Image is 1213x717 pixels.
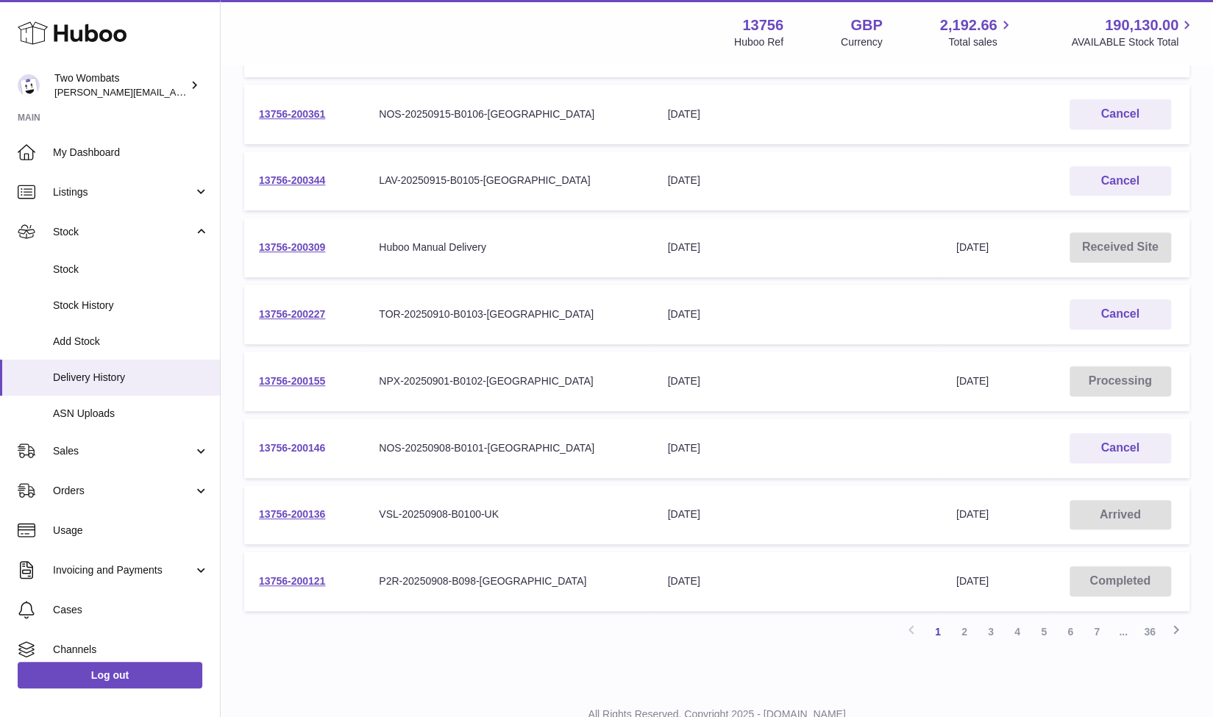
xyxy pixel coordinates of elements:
[1070,99,1171,129] button: Cancel
[668,374,927,388] div: [DATE]
[259,108,325,120] a: 13756-200361
[940,15,997,35] span: 2,192.66
[1071,15,1195,49] a: 190,130.00 AVAILABLE Stock Total
[951,618,978,645] a: 2
[18,662,202,688] a: Log out
[53,563,193,577] span: Invoicing and Payments
[53,263,209,277] span: Stock
[948,35,1014,49] span: Total sales
[53,299,209,313] span: Stock History
[53,603,209,617] span: Cases
[978,618,1004,645] a: 3
[379,240,638,254] div: Huboo Manual Delivery
[850,15,882,35] strong: GBP
[53,524,209,538] span: Usage
[379,307,638,321] div: TOR-20250910-B0103-[GEOGRAPHIC_DATA]
[54,71,187,99] div: Two Wombats
[1004,618,1031,645] a: 4
[841,35,883,49] div: Currency
[1070,166,1171,196] button: Cancel
[1070,433,1171,463] button: Cancel
[53,371,209,385] span: Delivery History
[259,508,325,520] a: 13756-200136
[379,507,638,521] div: VSL-20250908-B0100-UK
[259,174,325,186] a: 13756-200344
[259,442,325,454] a: 13756-200146
[53,146,209,160] span: My Dashboard
[53,643,209,657] span: Channels
[259,308,325,320] a: 13756-200227
[956,508,989,520] span: [DATE]
[668,574,927,588] div: [DATE]
[1057,618,1084,645] a: 6
[1084,618,1110,645] a: 7
[379,441,638,455] div: NOS-20250908-B0101-[GEOGRAPHIC_DATA]
[940,15,1014,49] a: 2,192.66 Total sales
[54,86,374,98] span: [PERSON_NAME][EMAIL_ADDRESS][PERSON_NAME][DOMAIN_NAME]
[379,174,638,188] div: LAV-20250915-B0105-[GEOGRAPHIC_DATA]
[1031,618,1057,645] a: 5
[1110,618,1136,645] span: ...
[1071,35,1195,49] span: AVAILABLE Stock Total
[53,225,193,239] span: Stock
[1105,15,1178,35] span: 190,130.00
[668,307,927,321] div: [DATE]
[668,441,927,455] div: [DATE]
[1136,618,1163,645] a: 36
[742,15,783,35] strong: 13756
[259,375,325,387] a: 13756-200155
[379,374,638,388] div: NPX-20250901-B0102-[GEOGRAPHIC_DATA]
[53,484,193,498] span: Orders
[53,335,209,349] span: Add Stock
[956,241,989,253] span: [DATE]
[259,241,325,253] a: 13756-200309
[734,35,783,49] div: Huboo Ref
[668,507,927,521] div: [DATE]
[259,575,325,587] a: 13756-200121
[18,74,40,96] img: philip.carroll@twowombats.com
[668,174,927,188] div: [DATE]
[53,407,209,421] span: ASN Uploads
[53,185,193,199] span: Listings
[668,240,927,254] div: [DATE]
[925,618,951,645] a: 1
[668,107,927,121] div: [DATE]
[53,444,193,458] span: Sales
[379,574,638,588] div: P2R-20250908-B098-[GEOGRAPHIC_DATA]
[379,107,638,121] div: NOS-20250915-B0106-[GEOGRAPHIC_DATA]
[956,375,989,387] span: [DATE]
[956,575,989,587] span: [DATE]
[1070,299,1171,329] button: Cancel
